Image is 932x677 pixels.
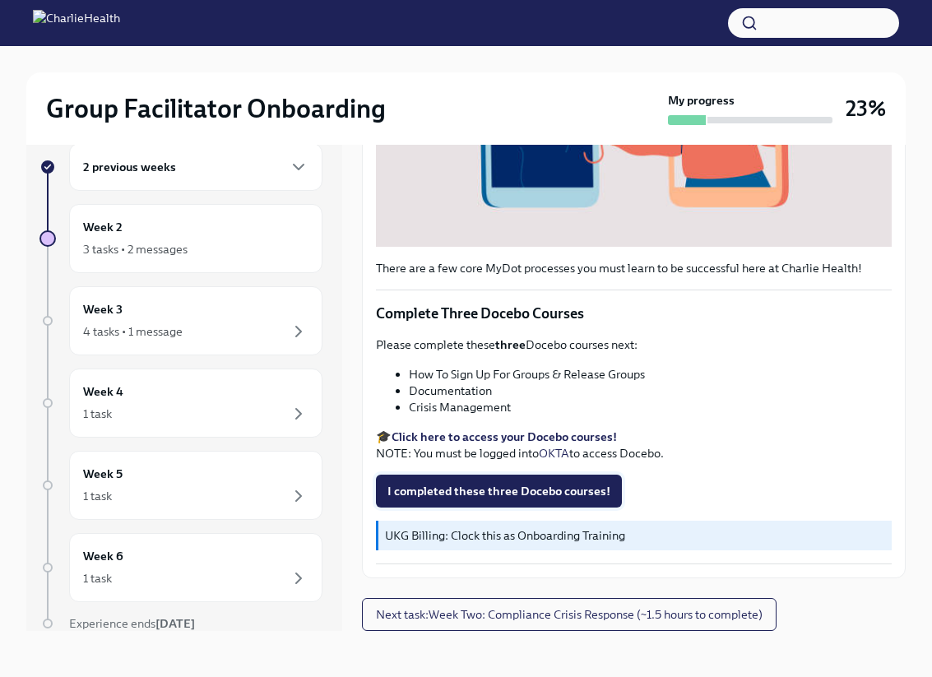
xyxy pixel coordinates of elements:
div: 1 task [83,488,112,504]
a: Week 23 tasks • 2 messages [39,204,322,273]
p: There are a few core MyDot processes you must learn to be successful here at Charlie Health! [376,260,892,276]
div: 4 tasks • 1 message [83,323,183,340]
div: 2 previous weeks [69,143,322,191]
p: Complete Three Docebo Courses [376,304,892,323]
p: UKG Billing: Clock this as Onboarding Training [385,527,885,544]
span: Next task : Week Two: Compliance Crisis Response (~1.5 hours to complete) [376,606,763,623]
h6: Week 3 [83,300,123,318]
li: Documentation [409,383,892,399]
h6: Week 2 [83,218,123,236]
p: 🎓 NOTE: You must be logged into to access Docebo. [376,429,892,461]
img: CharlieHealth [33,10,120,36]
h6: Week 4 [83,383,123,401]
strong: three [495,337,526,352]
h6: Week 5 [83,465,123,483]
h6: Week 6 [83,547,123,565]
p: Please complete these Docebo courses next: [376,336,892,353]
a: Week 41 task [39,369,322,438]
div: 1 task [83,570,112,587]
a: Week 61 task [39,533,322,602]
li: Crisis Management [409,399,892,415]
button: Next task:Week Two: Compliance Crisis Response (~1.5 hours to complete) [362,598,777,631]
a: Week 34 tasks • 1 message [39,286,322,355]
button: I completed these three Docebo courses! [376,475,622,508]
h3: 23% [846,94,886,123]
h2: Group Facilitator Onboarding [46,92,386,125]
strong: [DATE] [155,616,195,631]
div: 3 tasks • 2 messages [83,241,188,257]
a: Click here to access your Docebo courses! [392,429,617,444]
h6: 2 previous weeks [83,158,176,176]
li: How To Sign Up For Groups & Release Groups [409,366,892,383]
span: I completed these three Docebo courses! [387,483,610,499]
a: Week 51 task [39,451,322,520]
span: Experience ends [69,616,195,631]
strong: My progress [668,92,735,109]
a: OKTA [539,446,569,461]
div: 1 task [83,406,112,422]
